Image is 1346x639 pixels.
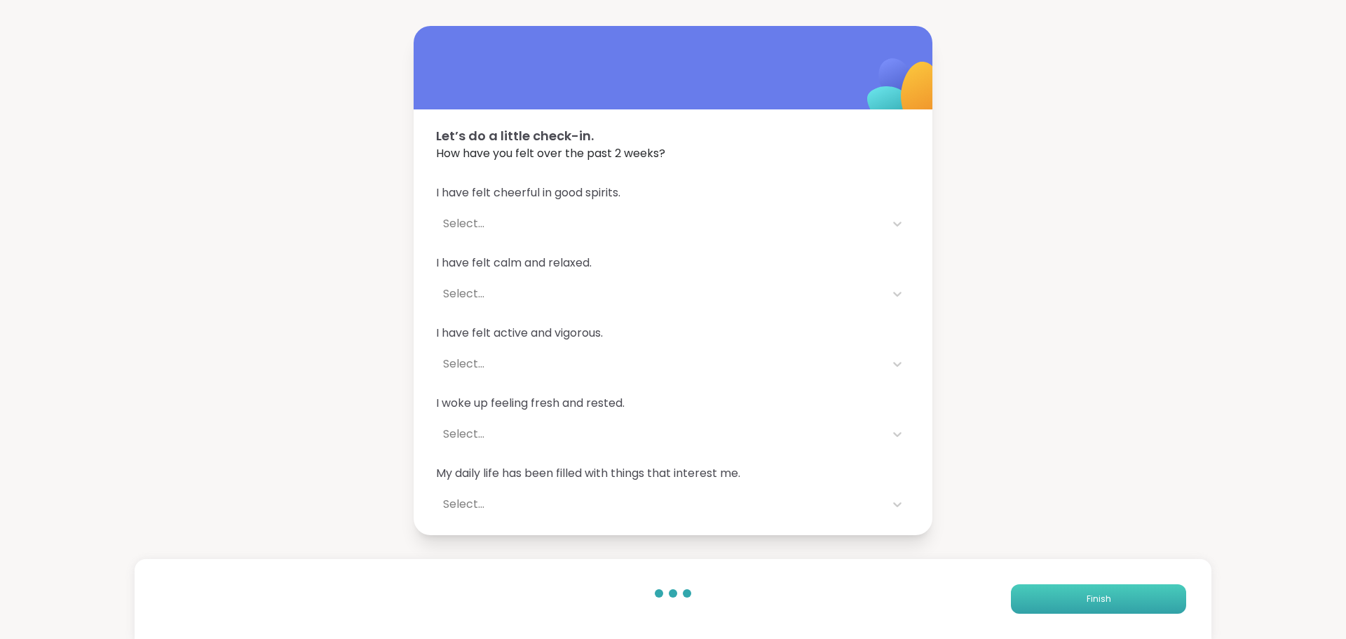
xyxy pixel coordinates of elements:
div: Select... [443,215,878,232]
span: I woke up feeling fresh and rested. [436,395,910,412]
span: I have felt calm and relaxed. [436,255,910,271]
span: I have felt cheerful in good spirits. [436,184,910,201]
div: Select... [443,285,878,302]
span: My daily life has been filled with things that interest me. [436,465,910,482]
div: Select... [443,426,878,443]
button: Finish [1011,584,1186,614]
img: ShareWell Logomark [834,22,974,161]
div: Select... [443,496,878,513]
span: Let’s do a little check-in. [436,126,910,145]
div: Select... [443,356,878,372]
span: I have felt active and vigorous. [436,325,910,342]
span: How have you felt over the past 2 weeks? [436,145,910,162]
span: Finish [1087,593,1111,605]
